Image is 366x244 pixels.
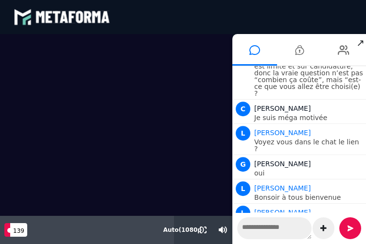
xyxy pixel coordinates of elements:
[254,129,311,137] span: Animator
[254,170,364,176] p: oui
[355,34,366,52] span: ↗
[236,102,250,116] span: C
[254,194,364,201] p: Bonsoir à tous bienvenue
[13,227,24,234] span: 139
[254,160,311,168] span: [PERSON_NAME]
[163,227,205,233] span: Auto ( 1080 p)
[254,139,364,152] p: Voyez vous dans le chat le lien ?
[236,126,250,140] span: L
[254,42,364,97] p: Parler du prix maintenant n’a pas de sens, car tout dépend si vous êtes accepté(e). L’accès est l...
[4,223,10,237] button: Live
[254,114,364,121] p: Je suis méga motivée
[161,216,207,244] button: Auto(1080p)
[236,206,250,220] span: L
[254,105,311,112] span: [PERSON_NAME]
[236,157,250,172] span: G
[254,184,311,192] span: Animator
[236,181,250,196] span: L
[254,209,311,216] span: Animator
